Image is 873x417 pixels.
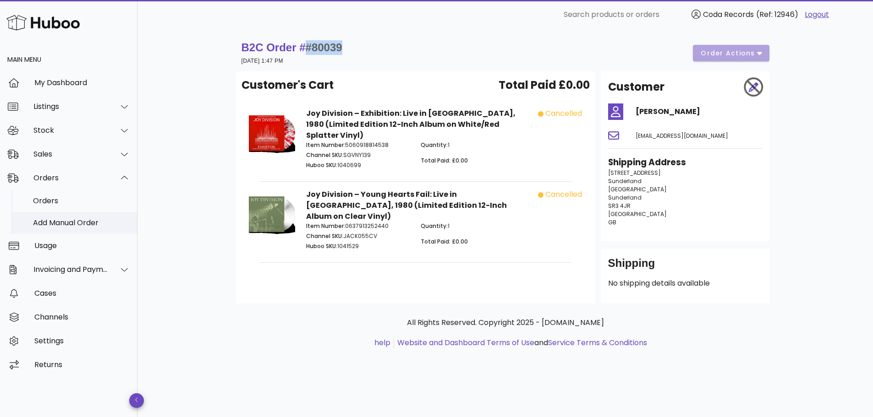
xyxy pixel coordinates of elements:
[34,241,130,250] div: Usage
[608,278,762,289] p: No shipping details available
[33,265,108,274] div: Invoicing and Payments
[249,108,295,158] img: Product Image
[306,222,345,230] span: Item Number:
[242,77,334,93] span: Customer's Cart
[306,151,343,159] span: Channel SKU:
[306,141,410,149] p: 5060918814538
[421,238,468,245] span: Total Paid: £0.00
[33,173,108,182] div: Orders
[421,222,448,230] span: Quantity:
[306,189,507,222] strong: Joy Division – Young Hearts Fail: Live in [GEOGRAPHIC_DATA], 1980 (Limited Edition 12-Inch Album ...
[397,337,534,348] a: Website and Dashboard Terms of Use
[608,210,667,218] span: [GEOGRAPHIC_DATA]
[33,196,130,205] div: Orders
[608,156,762,169] h3: Shipping Address
[703,9,754,20] span: Coda Records
[306,161,410,169] p: 1040699
[636,106,762,117] h4: [PERSON_NAME]
[306,232,410,240] p: JACK055CV
[6,13,80,32] img: Huboo Logo
[608,218,616,226] span: GB
[608,194,642,201] span: Sunderland
[608,202,631,210] span: SR3 4JR
[548,337,647,348] a: Service Terms & Conditions
[306,161,337,169] span: Huboo SKU:
[636,132,728,140] span: [EMAIL_ADDRESS][DOMAIN_NAME]
[499,77,590,93] span: Total Paid £0.00
[33,126,108,135] div: Stock
[306,232,343,240] span: Channel SKU:
[421,157,468,164] span: Total Paid: £0.00
[306,151,410,159] p: SGVNY139
[394,337,647,348] li: and
[306,222,410,230] p: 0637913252440
[34,360,130,369] div: Returns
[608,169,661,177] span: [STREET_ADDRESS]
[242,41,342,54] strong: B2C Order #
[756,9,798,20] span: (Ref: 12946)
[242,58,283,64] small: [DATE] 1:47 PM
[33,218,130,227] div: Add Manual Order
[243,317,768,328] p: All Rights Reserved. Copyright 2025 - [DOMAIN_NAME]
[374,337,390,348] a: help
[608,177,642,185] span: Sunderland
[34,336,130,345] div: Settings
[421,141,448,149] span: Quantity:
[421,222,525,230] p: 1
[421,141,525,149] p: 1
[545,189,582,200] div: cancelled
[608,256,762,278] div: Shipping
[249,189,295,239] img: Product Image
[34,78,130,87] div: My Dashboard
[306,242,337,250] span: Huboo SKU:
[306,41,342,54] span: #80039
[608,185,667,193] span: [GEOGRAPHIC_DATA]
[306,141,345,149] span: Item Number:
[34,313,130,321] div: Channels
[306,242,410,250] p: 1041529
[545,108,582,119] div: cancelled
[805,9,829,20] a: Logout
[33,150,108,158] div: Sales
[608,79,664,95] h2: Customer
[306,108,516,141] strong: Joy Division – Exhibition: Live in [GEOGRAPHIC_DATA], 1980 (Limited Edition 12-Inch Album on Whit...
[34,289,130,298] div: Cases
[33,102,108,111] div: Listings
